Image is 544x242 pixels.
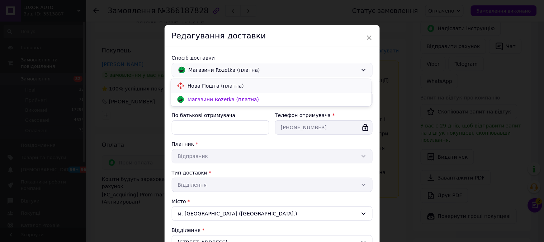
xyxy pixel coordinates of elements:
[172,198,373,205] div: Місто
[366,32,373,44] span: ×
[172,169,373,176] div: Тип доставки
[172,206,373,221] div: м. [GEOGRAPHIC_DATA] ([GEOGRAPHIC_DATA].)
[275,112,331,118] label: Телефон отримувача
[172,227,373,234] div: Відділення
[275,120,373,135] input: +380
[172,112,236,118] label: По батькові отримувача
[172,54,373,61] div: Спосіб доставки
[188,96,365,103] span: Магазини Rozetka (платна)
[188,82,365,89] span: Нова Пошта (платна)
[189,66,358,74] span: Магазини Rozetka (платна)
[165,25,380,47] div: Редагування доставки
[172,140,373,148] div: Платник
